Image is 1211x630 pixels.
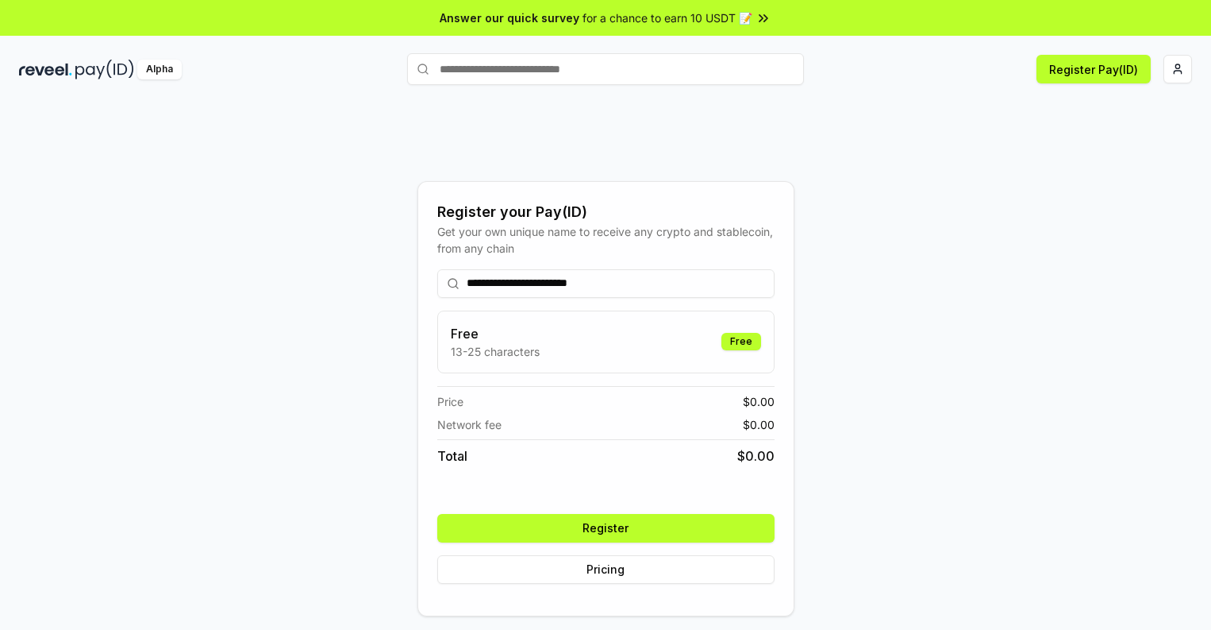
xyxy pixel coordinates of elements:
[440,10,579,26] span: Answer our quick survey
[437,201,775,223] div: Register your Pay(ID)
[743,416,775,433] span: $ 0.00
[437,446,467,466] span: Total
[721,333,761,350] div: Free
[582,10,752,26] span: for a chance to earn 10 USDT 📝
[437,393,463,410] span: Price
[743,393,775,410] span: $ 0.00
[451,343,540,360] p: 13-25 characters
[75,60,134,79] img: pay_id
[437,555,775,584] button: Pricing
[1036,55,1151,83] button: Register Pay(ID)
[437,223,775,257] div: Get your own unique name to receive any crypto and stablecoin, from any chain
[437,514,775,543] button: Register
[451,324,540,343] h3: Free
[19,60,72,79] img: reveel_dark
[737,446,775,466] span: $ 0.00
[137,60,182,79] div: Alpha
[437,416,502,433] span: Network fee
